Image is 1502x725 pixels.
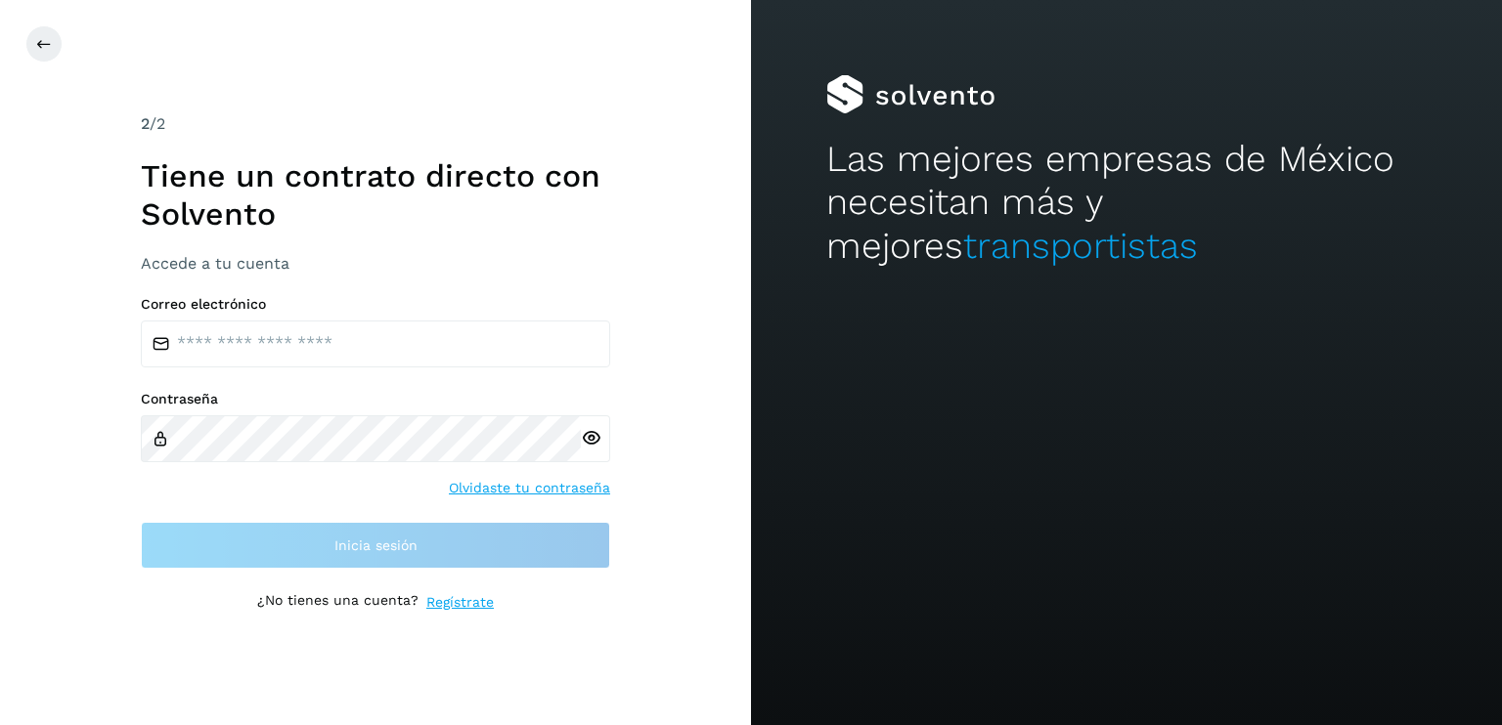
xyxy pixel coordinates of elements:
label: Contraseña [141,391,610,407]
a: Regístrate [426,592,494,613]
label: Correo electrónico [141,296,610,313]
a: Olvidaste tu contraseña [449,478,610,498]
span: transportistas [963,225,1198,267]
h1: Tiene un contrato directo con Solvento [141,157,610,233]
div: /2 [141,112,610,136]
h2: Las mejores empresas de México necesitan más y mejores [826,138,1427,268]
p: ¿No tienes una cuenta? [257,592,419,613]
span: Inicia sesión [334,538,418,552]
h3: Accede a tu cuenta [141,254,610,273]
span: 2 [141,114,150,133]
button: Inicia sesión [141,522,610,569]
